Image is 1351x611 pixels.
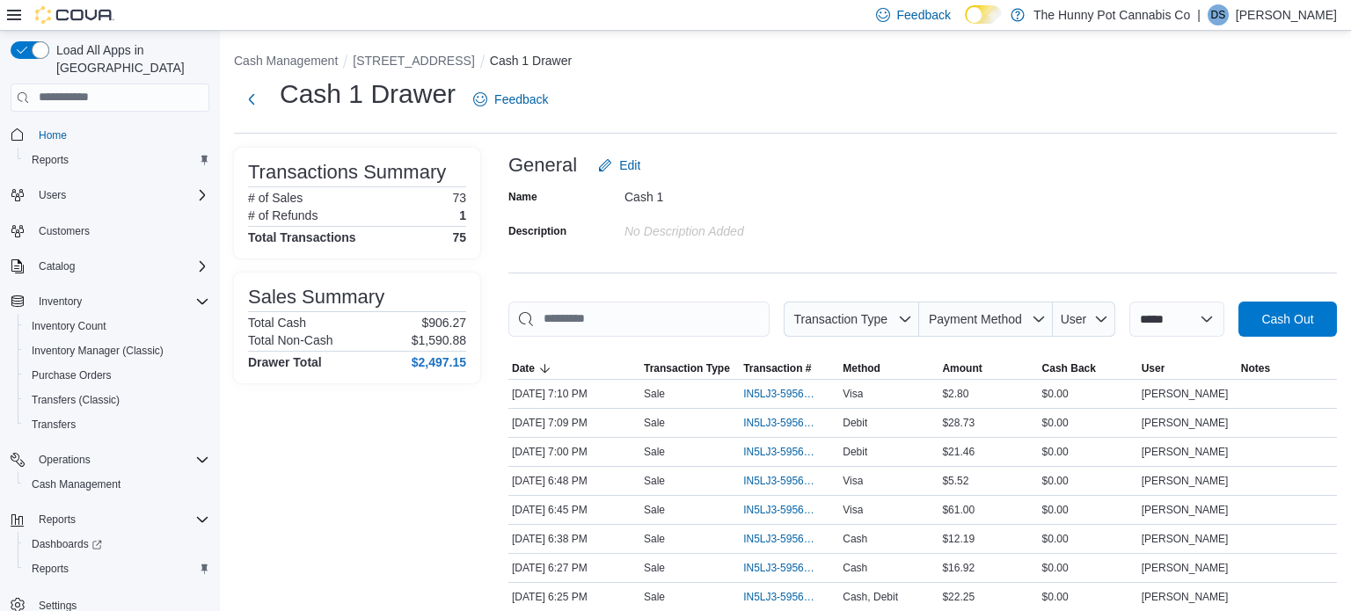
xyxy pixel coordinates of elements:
button: Transfers [18,412,216,437]
span: User [1142,361,1165,375]
span: Payment Method [929,312,1022,326]
button: Reports [18,148,216,172]
a: Transfers (Classic) [25,389,127,411]
div: Davin Saini [1208,4,1229,25]
button: [STREET_ADDRESS] [353,54,474,68]
h3: Transactions Summary [248,162,446,183]
p: $906.27 [421,316,466,330]
span: DS [1211,4,1226,25]
span: Dark Mode [965,24,966,25]
button: Catalog [4,254,216,279]
span: Transaction Type [644,361,730,375]
span: Home [32,124,209,146]
button: Cash 1 Drawer [490,54,572,68]
span: [PERSON_NAME] [1142,532,1229,546]
span: Inventory Count [32,319,106,333]
span: Users [32,185,209,206]
span: $16.92 [942,561,975,575]
button: IN5LJ3-5956706 [743,441,836,462]
a: Reports [25,149,76,171]
h3: General [508,155,577,176]
p: Sale [644,387,665,401]
h1: Cash 1 Drawer [280,76,456,112]
span: Cash Management [25,474,209,495]
span: [PERSON_NAME] [1142,416,1229,430]
button: IN5LJ3-5956379 [743,557,836,578]
div: [DATE] 6:48 PM [508,470,640,491]
span: Debit [843,416,867,430]
button: Cash Out [1238,302,1337,337]
div: [DATE] 6:45 PM [508,499,640,520]
div: $0.00 [1039,470,1138,491]
span: Feedback [494,91,548,108]
button: Inventory [4,289,216,314]
span: IN5LJ3-5956483 [743,532,818,546]
span: Edit [619,156,640,174]
button: Edit [591,148,647,183]
span: Cash Out [1261,310,1313,328]
h4: Total Transactions [248,230,356,244]
p: Sale [644,590,665,604]
div: $0.00 [1039,557,1138,578]
span: Inventory Manager (Classic) [32,344,164,358]
span: IN5LJ3-5956706 [743,445,818,459]
div: $0.00 [1039,441,1138,462]
span: IN5LJ3-5956811 [743,387,818,401]
p: Sale [644,416,665,430]
span: Catalog [39,259,75,273]
button: User [1138,358,1238,379]
span: [PERSON_NAME] [1142,561,1229,575]
span: [PERSON_NAME] [1142,503,1229,517]
nav: An example of EuiBreadcrumbs [234,52,1337,73]
span: [PERSON_NAME] [1142,590,1229,604]
p: Sale [644,561,665,575]
h4: Drawer Total [248,355,322,369]
a: Cash Management [25,474,128,495]
p: 1 [459,208,466,222]
span: Load All Apps in [GEOGRAPHIC_DATA] [49,41,209,76]
button: Date [508,358,640,379]
span: Cash Management [32,477,120,491]
div: [DATE] 7:00 PM [508,441,640,462]
span: Cash [843,561,867,575]
div: $0.00 [1039,586,1138,607]
span: Cash, Debit [843,590,898,604]
button: IN5LJ3-5956811 [743,383,836,404]
span: Debit [843,445,867,459]
h6: # of Sales [248,191,303,205]
h6: Total Cash [248,316,306,330]
span: Method [843,361,880,375]
p: Sale [644,532,665,546]
p: Sale [644,445,665,459]
button: Amount [938,358,1038,379]
span: Transaction Type [793,312,887,326]
span: Reports [32,153,69,167]
p: The Hunny Pot Cannabis Co [1033,4,1190,25]
div: $0.00 [1039,383,1138,404]
span: Date [512,361,535,375]
p: $1,590.88 [412,333,466,347]
span: $12.19 [942,532,975,546]
div: [DATE] 6:38 PM [508,528,640,549]
a: Customers [32,221,97,242]
button: Home [4,122,216,148]
span: Cash Back [1042,361,1096,375]
div: No Description added [624,217,860,238]
button: Transaction Type [784,302,919,337]
span: Inventory [39,295,82,309]
span: IN5LJ3-5956803 [743,416,818,430]
img: Cova [35,6,114,24]
input: This is a search bar. As you type, the results lower in the page will automatically filter. [508,302,770,337]
button: Operations [4,447,216,472]
button: IN5LJ3-5956589 [743,470,836,491]
span: Feedback [897,6,951,24]
button: Catalog [32,256,82,277]
span: Reports [39,513,76,527]
button: Customers [4,218,216,244]
div: $0.00 [1039,499,1138,520]
button: IN5LJ3-5956363 [743,586,836,607]
span: Transaction # [743,361,811,375]
span: Transfers (Classic) [32,393,120,407]
div: [DATE] 6:25 PM [508,586,640,607]
span: $21.46 [942,445,975,459]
